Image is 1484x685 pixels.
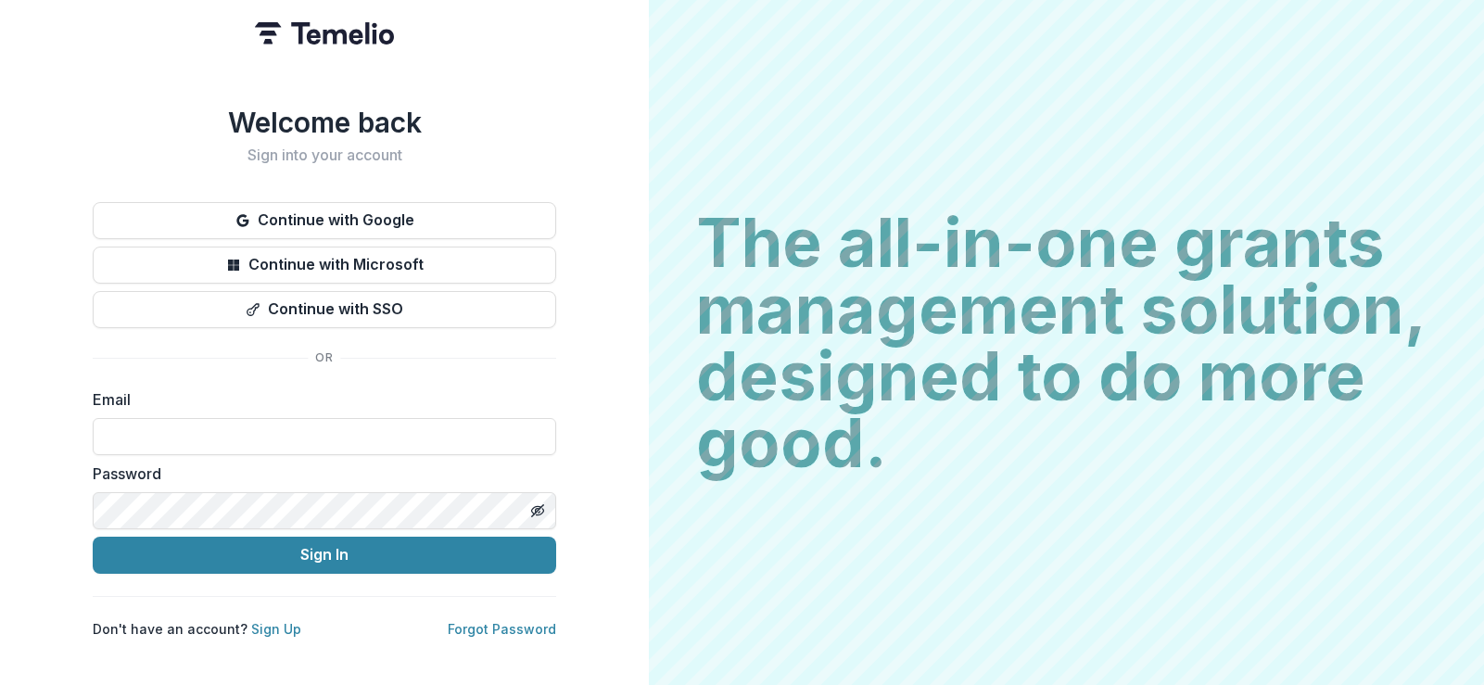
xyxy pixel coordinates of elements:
h2: Sign into your account [93,146,556,164]
button: Continue with SSO [93,291,556,328]
button: Continue with Microsoft [93,247,556,284]
button: Toggle password visibility [523,496,552,526]
label: Email [93,388,545,411]
img: Temelio [255,22,394,44]
h1: Welcome back [93,106,556,139]
p: Don't have an account? [93,619,301,639]
a: Forgot Password [448,621,556,637]
button: Continue with Google [93,202,556,239]
button: Sign In [93,537,556,574]
a: Sign Up [251,621,301,637]
label: Password [93,463,545,485]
